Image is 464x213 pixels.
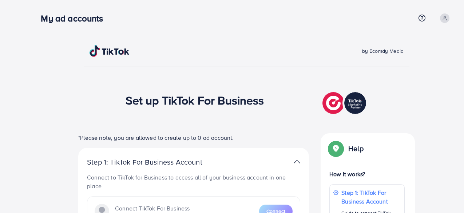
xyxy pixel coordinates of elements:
p: Step 1: TikTok For Business Account [87,158,225,166]
h3: My ad accounts [41,13,109,24]
p: Step 1: TikTok For Business Account [341,188,401,206]
img: Popup guide [329,142,342,155]
p: *Please note, you are allowed to create up to 0 ad account. [78,133,309,142]
p: Help [348,144,364,153]
span: by Ecomdy Media [362,47,404,55]
img: TikTok partner [294,157,300,167]
h1: Set up TikTok For Business [126,93,264,107]
img: TikTok partner [322,90,368,116]
img: TikTok [90,45,130,57]
p: How it works? [329,170,405,178]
